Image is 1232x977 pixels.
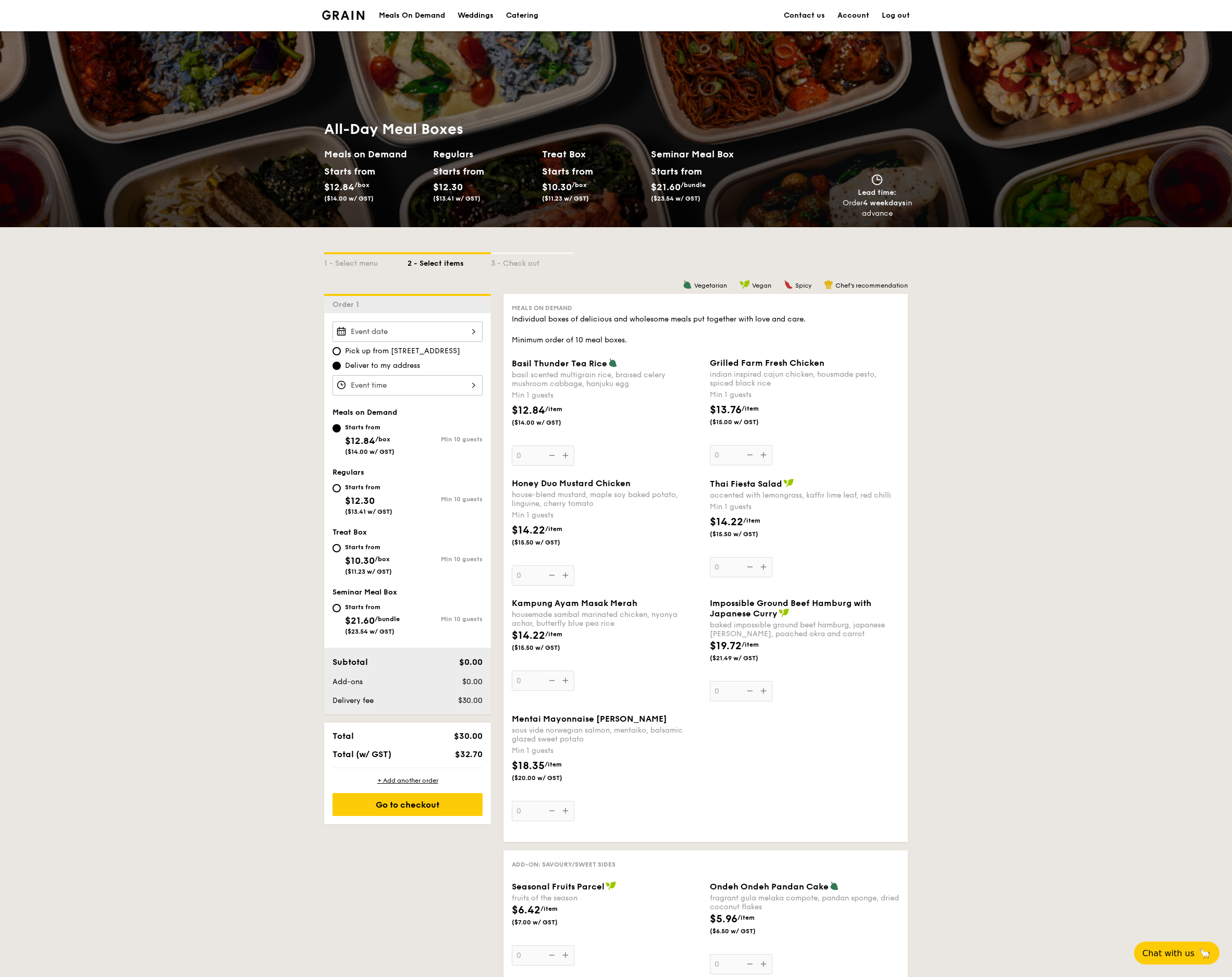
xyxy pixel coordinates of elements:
strong: 4 weekdays [863,199,906,207]
div: Go to checkout [332,793,483,816]
h2: Treat Box [542,147,643,162]
input: Starts from$21.60/bundle($23.54 w/ GST)Min 10 guests [332,604,341,612]
div: Min 1 guests [710,502,900,512]
div: Min 10 guests [408,615,483,623]
span: $12.84 [345,435,375,447]
input: Event time [332,375,483,395]
span: /item [545,630,562,638]
span: /item [540,905,558,912]
div: housemade sambal marinated chicken, nyonya achar, butterfly blue pea rice [512,610,701,628]
span: ($13.41 w/ GST) [345,508,392,515]
img: icon-vegetarian.fe4039eb.svg [608,358,618,367]
span: /item [742,405,759,412]
h2: Meals on Demand [324,147,425,162]
span: Mentai Mayonnaise [PERSON_NAME] [512,714,667,724]
img: icon-vegan.f8ff3823.svg [783,478,794,488]
h2: Regulars [433,147,534,162]
span: ($15.50 w/ GST) [512,644,583,652]
span: $19.72 [710,640,742,652]
div: 3 - Check out [491,254,574,269]
h2: Seminar Meal Box [651,147,760,162]
span: Spicy [795,282,811,289]
span: Seasonal Fruits Parcel [512,882,605,892]
span: Delivery fee [332,696,374,705]
button: Chat with us🦙 [1134,942,1219,964]
span: Kampung Ayam Masak Merah [512,598,637,608]
div: Min 1 guests [512,390,701,401]
div: Min 10 guests [408,555,483,563]
span: Add-on: Savoury/Sweet Sides [512,861,615,868]
input: Starts from$12.84/box($14.00 w/ GST)Min 10 guests [332,424,341,432]
span: Thai Fiesta Salad [710,479,782,489]
div: house-blend mustard, maple soy baked potato, linguine, cherry tomato [512,490,701,508]
div: Min 1 guests [512,746,701,756]
span: $0.00 [459,657,483,667]
span: Regulars [332,468,364,477]
span: $21.60 [651,181,681,193]
div: Starts from [345,543,392,551]
span: $30.00 [458,696,483,705]
span: ($14.00 w/ GST) [324,195,374,202]
div: + Add another order [332,776,483,785]
span: ($23.54 w/ GST) [651,195,700,202]
div: sous vide norwegian salmon, mentaiko, balsamic glazed sweet potato [512,726,701,744]
span: ($21.49 w/ GST) [710,654,781,662]
span: $12.84 [512,404,545,417]
div: Starts from [345,423,395,431]
span: Vegan [752,282,771,289]
span: $30.00 [454,731,483,741]
span: 🦙 [1199,947,1211,959]
span: /box [375,436,390,443]
span: ($15.00 w/ GST) [710,418,781,426]
div: Starts from [324,164,371,179]
span: ($20.00 w/ GST) [512,774,583,782]
span: $18.35 [512,760,545,772]
span: /bundle [375,615,400,623]
div: Min 1 guests [512,510,701,521]
span: $14.22 [710,516,743,528]
input: Deliver to my address [332,362,341,370]
span: ($11.23 w/ GST) [345,568,392,575]
span: Add-ons [332,677,363,686]
img: icon-clock.2db775ea.svg [869,174,885,185]
div: Individual boxes of delicious and wholesome meals put together with love and care. Minimum order ... [512,314,900,345]
span: /item [743,517,760,524]
div: Order in advance [842,198,912,219]
span: $21.60 [345,615,375,626]
div: Min 10 guests [408,496,483,503]
span: Total (w/ GST) [332,749,391,759]
span: ($23.54 w/ GST) [345,628,395,635]
span: Chef's recommendation [835,282,908,289]
span: Subtotal [332,657,368,667]
span: Impossible Ground Beef Hamburg with Japanese Curry [710,598,871,619]
a: Logotype [322,10,364,20]
div: fruits of the season [512,894,701,902]
span: /item [737,914,755,921]
span: Seminar Meal Box [332,588,397,597]
span: ($6.50 w/ GST) [710,927,781,935]
span: Grilled Farm Fresh Chicken [710,358,824,368]
input: Event date [332,321,483,342]
div: Starts from [542,164,588,179]
img: icon-vegan.f8ff3823.svg [606,881,616,891]
span: Total [332,731,354,741]
span: ($7.00 w/ GST) [512,918,583,926]
span: Pick up from [STREET_ADDRESS] [345,346,460,356]
img: icon-spicy.37a8142b.svg [784,280,793,289]
span: $14.22 [512,629,545,642]
span: ($13.41 w/ GST) [433,195,481,202]
div: fragrant gula melaka compote, pandan sponge, dried coconut flakes [710,894,900,911]
span: /box [375,555,390,563]
span: $12.30 [345,495,375,506]
span: Order 1 [332,300,363,309]
input: Pick up from [STREET_ADDRESS] [332,347,341,355]
span: Ondeh Ondeh Pandan Cake [710,882,829,892]
span: Chat with us [1142,948,1194,958]
div: baked impossible ground beef hamburg, japanese [PERSON_NAME], poached okra and carrot [710,621,900,638]
span: /item [545,405,562,413]
span: ($15.50 w/ GST) [512,538,583,547]
span: /bundle [681,181,706,189]
div: Min 10 guests [408,436,483,443]
div: 2 - Select items [408,254,491,269]
span: Vegetarian [694,282,727,289]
